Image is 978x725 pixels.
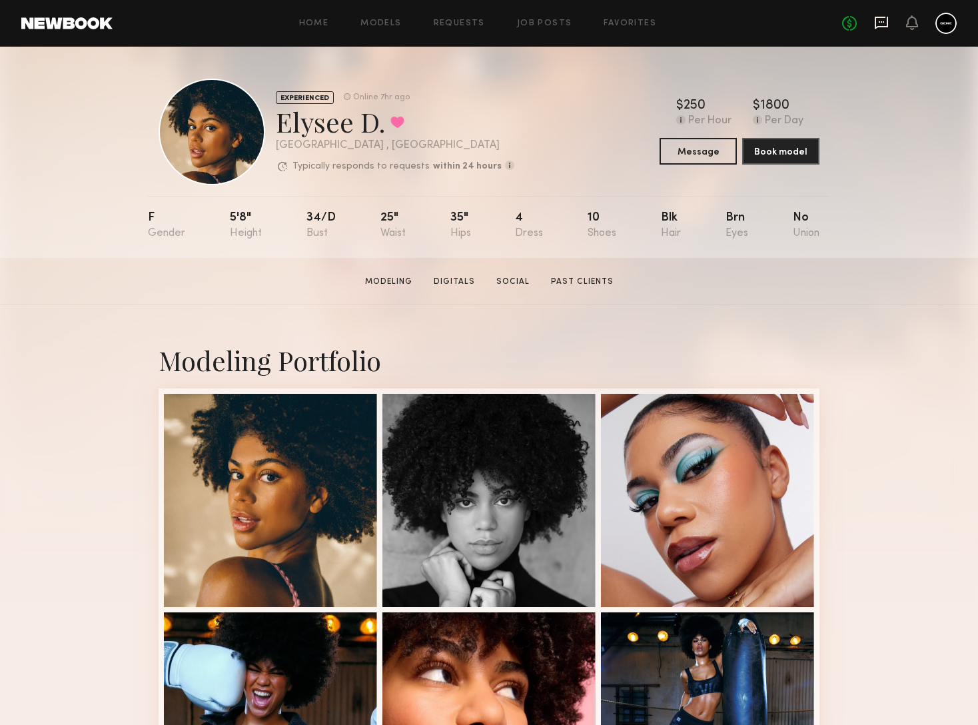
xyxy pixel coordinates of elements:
div: Brn [726,212,748,239]
div: 25" [380,212,406,239]
button: Message [660,138,737,165]
div: 5'8" [230,212,262,239]
div: 10 [588,212,616,239]
button: Book model [742,138,819,165]
b: within 24 hours [433,162,502,171]
a: Social [491,276,535,288]
div: Per Day [765,115,803,127]
div: 4 [515,212,543,239]
div: Online 7hr ago [353,93,410,102]
a: Past Clients [546,276,619,288]
a: Requests [434,19,485,28]
div: $ [676,99,684,113]
div: 34/d [306,212,336,239]
a: Home [299,19,329,28]
div: Per Hour [688,115,732,127]
div: Blk [661,212,681,239]
a: Models [360,19,401,28]
a: Digitals [428,276,480,288]
div: Modeling Portfolio [159,343,819,378]
div: [GEOGRAPHIC_DATA] , [GEOGRAPHIC_DATA] [276,140,514,151]
div: EXPERIENCED [276,91,334,104]
div: Elysee D. [276,104,514,139]
div: 35" [450,212,471,239]
div: $ [753,99,760,113]
a: Modeling [360,276,418,288]
div: 1800 [760,99,789,113]
div: 250 [684,99,706,113]
a: Job Posts [517,19,572,28]
a: Favorites [604,19,656,28]
div: No [793,212,819,239]
p: Typically responds to requests [292,162,430,171]
div: F [148,212,185,239]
